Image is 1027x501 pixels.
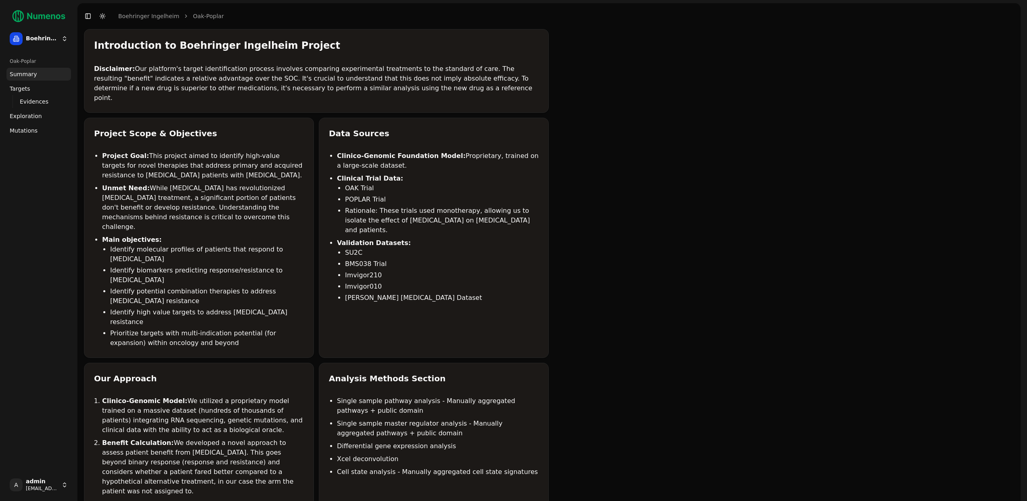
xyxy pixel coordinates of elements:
[102,184,150,192] strong: Unmet Need:
[6,29,71,48] button: Boehringer Ingelheim
[94,39,539,52] div: Introduction to Boehringer Ingelheim Project
[10,112,42,120] span: Exploration
[345,270,539,280] li: Imvigor210
[345,248,539,258] li: SU2C
[102,397,187,405] strong: Clinico-Genomic Model:
[6,68,71,81] a: Summary
[102,396,304,435] li: We utilized a proprietary model trained on a massive dataset (hundreds of thousands of patients) ...
[10,85,30,93] span: Targets
[10,70,37,78] span: Summary
[102,183,304,232] li: While [MEDICAL_DATA] has revolutionized [MEDICAL_DATA] treatment, a significant portion of patien...
[6,82,71,95] a: Targets
[345,183,539,193] li: OAK Trial
[337,419,539,438] li: Single sample master regulator analysis - Manually aggregated pathways + public domain
[337,239,411,247] strong: Validation Datasets:
[329,373,539,384] div: Analysis Methods Section
[345,206,539,235] li: Rationale: These trials used monotherapy, allowing us to isolate the effect of [MEDICAL_DATA] on ...
[337,152,466,160] strong: Clinico-Genomic Foundation Model:
[10,127,38,135] span: Mutations
[102,152,149,160] strong: Project Goal:
[102,439,174,447] strong: Benefit Calculation:
[329,128,539,139] div: Data Sources
[6,6,71,26] img: Numenos
[337,454,539,464] li: Xcel deconvolution
[102,438,304,496] li: We developed a novel approach to assess patient benefit from [MEDICAL_DATA]. This goes beyond bin...
[110,287,304,306] li: Identify potential combination therapies to address [MEDICAL_DATA] resistance
[94,65,135,73] strong: Disclaimer:
[6,475,71,495] button: Aadmin[EMAIL_ADDRESS]
[110,266,304,285] li: Identify biomarkers predicting response/resistance to [MEDICAL_DATA]
[345,259,539,269] li: BMS038 Trial
[102,151,304,180] li: This project aimed to identify high-value targets for novel therapies that address primary and ac...
[110,245,304,264] li: Identify molecular profiles of patients that respond to [MEDICAL_DATA]
[337,396,539,416] li: Single sample pathway analysis - Manually aggregated pathways + public domain
[345,282,539,291] li: Imvigor010
[337,175,403,182] strong: Clinical Trial Data:
[17,96,61,107] a: Evidences
[345,195,539,204] li: POPLAR Trial
[94,128,304,139] div: Project Scope & Objectives
[110,328,304,348] li: Prioritize targets with multi-indication potential (for expansion) within oncology and beyond
[10,478,23,491] span: A
[94,373,304,384] div: Our Approach
[20,98,48,106] span: Evidences
[118,12,179,20] a: Boehringer Ingelheim
[6,124,71,137] a: Mutations
[110,308,304,327] li: Identify high value targets to address [MEDICAL_DATA] resistance
[345,293,539,303] li: [PERSON_NAME] [MEDICAL_DATA] Dataset
[26,485,58,492] span: [EMAIL_ADDRESS]
[118,12,224,20] nav: breadcrumb
[6,110,71,123] a: Exploration
[193,12,224,20] a: Oak-Poplar
[337,441,539,451] li: Differential gene expression analysis
[94,64,539,103] p: Our platform's target identification process involves comparing experimental treatments to the st...
[26,35,58,42] span: Boehringer Ingelheim
[102,236,162,243] strong: Main objectives:
[337,467,539,477] li: Cell state analysis - Manually aggregated cell state signatures
[26,478,58,485] span: admin
[337,151,539,170] li: Proprietary, trained on a large-scale dataset.
[6,55,71,68] div: Oak-Poplar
